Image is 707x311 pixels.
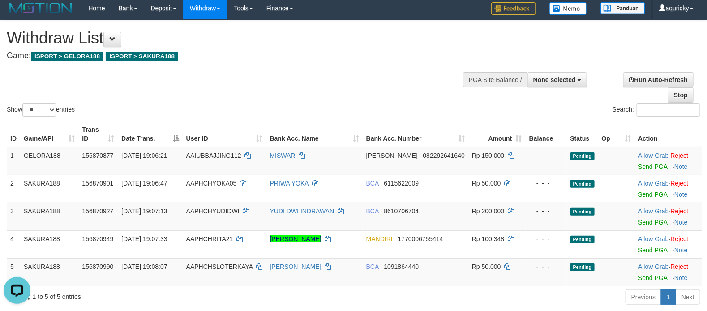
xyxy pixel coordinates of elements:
span: Copy 8610706704 to clipboard [384,207,419,215]
img: MOTION_logo.png [7,1,75,15]
span: BCA [366,180,379,187]
a: [PERSON_NAME] [270,235,321,242]
div: - - - [529,262,563,271]
a: Send PGA [638,246,667,254]
a: Allow Grab [638,235,668,242]
a: [PERSON_NAME] [270,263,321,270]
span: Copy 1091864440 to clipboard [384,263,419,270]
a: Send PGA [638,163,667,170]
span: Rp 100.348 [472,235,504,242]
th: Bank Acc. Number: activate to sort column ascending [363,121,468,147]
span: AAPHCHSLOTERKAYA [186,263,253,270]
td: 2 [7,175,20,203]
td: · [634,230,702,258]
button: Open LiveChat chat widget [4,4,30,30]
a: Send PGA [638,274,667,281]
a: Previous [626,289,661,305]
th: Op: activate to sort column ascending [598,121,635,147]
a: Allow Grab [638,152,668,159]
label: Search: [613,103,700,117]
a: 1 [661,289,676,305]
a: Allow Grab [638,207,668,215]
img: Button%20Memo.svg [549,2,587,15]
th: Status [567,121,598,147]
a: Note [674,191,688,198]
span: AAPHCHYUDIDWI [186,207,240,215]
th: Balance [526,121,567,147]
div: PGA Site Balance / [463,72,527,87]
img: panduan.png [600,2,645,14]
td: 1 [7,147,20,175]
span: BCA [366,263,379,270]
span: AAPHCHYOKA05 [186,180,237,187]
span: Rp 200.000 [472,207,504,215]
span: Pending [570,180,595,188]
span: Pending [570,152,595,160]
a: Run Auto-Refresh [623,72,694,87]
a: PRIWA YOKA [270,180,309,187]
th: Amount: activate to sort column ascending [468,121,526,147]
td: SAKURA188 [20,230,78,258]
span: Pending [570,208,595,216]
span: · [638,263,670,270]
span: [DATE] 19:06:47 [121,180,167,187]
span: [DATE] 19:08:07 [121,263,167,270]
div: - - - [529,234,563,243]
th: User ID: activate to sort column ascending [183,121,266,147]
span: Rp 50.000 [472,263,501,270]
span: [DATE] 19:07:13 [121,207,167,215]
span: · [638,152,670,159]
td: · [634,258,702,286]
span: Rp 50.000 [472,180,501,187]
a: Note [674,163,688,170]
a: Allow Grab [638,180,668,187]
td: 4 [7,230,20,258]
input: Search: [637,103,700,117]
span: ISPORT > SAKURA188 [106,52,178,61]
span: Pending [570,263,595,271]
td: GELORA188 [20,147,78,175]
a: Reject [671,180,689,187]
a: Reject [671,263,689,270]
span: 156870877 [82,152,113,159]
th: Bank Acc. Name: activate to sort column ascending [266,121,363,147]
span: Pending [570,236,595,243]
th: Date Trans.: activate to sort column descending [118,121,183,147]
span: [DATE] 19:07:33 [121,235,167,242]
a: Note [674,246,688,254]
span: · [638,235,670,242]
td: · [634,147,702,175]
th: Game/API: activate to sort column ascending [20,121,78,147]
span: BCA [366,207,379,215]
a: MISWAR [270,152,296,159]
span: 156870927 [82,207,113,215]
button: None selected [527,72,587,87]
a: Allow Grab [638,263,668,270]
a: Reject [671,207,689,215]
span: Copy 6115622009 to clipboard [384,180,419,187]
th: Action [634,121,702,147]
span: MANDIRI [366,235,393,242]
td: · [634,175,702,203]
a: Reject [671,235,689,242]
span: · [638,180,670,187]
div: Showing 1 to 5 of 5 entries [7,289,288,301]
span: [PERSON_NAME] [366,152,418,159]
span: None selected [533,76,576,83]
td: 3 [7,203,20,230]
th: ID [7,121,20,147]
th: Trans ID: activate to sort column ascending [78,121,118,147]
select: Showentries [22,103,56,117]
a: YUDI DWI INDRAWAN [270,207,334,215]
div: - - - [529,179,563,188]
img: Feedback.jpg [491,2,536,15]
td: SAKURA188 [20,258,78,286]
td: SAKURA188 [20,203,78,230]
a: Send PGA [638,191,667,198]
label: Show entries [7,103,75,117]
div: - - - [529,151,563,160]
div: - - - [529,207,563,216]
a: Note [674,219,688,226]
h4: Game: [7,52,463,60]
span: AAPHCHRITA21 [186,235,233,242]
